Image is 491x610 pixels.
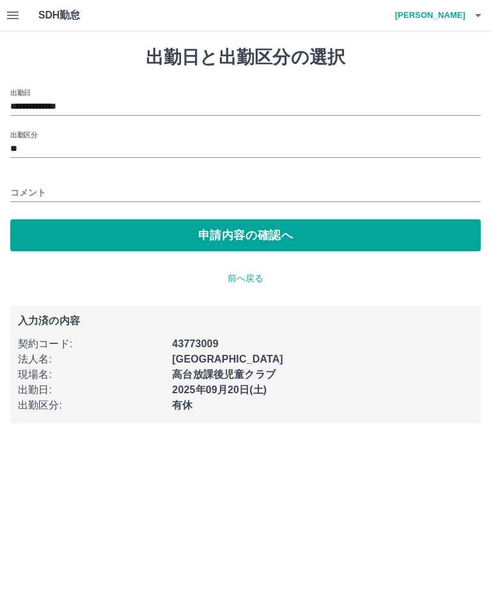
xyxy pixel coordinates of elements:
p: 出勤区分 : [18,398,164,413]
p: 前へ戻る [10,272,481,285]
p: 法人名 : [18,352,164,367]
p: 入力済の内容 [18,316,473,326]
button: 申請内容の確認へ [10,219,481,251]
p: 出勤日 : [18,382,164,398]
label: 出勤区分 [10,130,37,139]
b: 43773009 [172,338,218,349]
b: 有休 [172,400,192,411]
b: [GEOGRAPHIC_DATA] [172,354,283,364]
b: 2025年09月20日(土) [172,384,267,395]
label: 出勤日 [10,88,31,97]
p: 契約コード : [18,336,164,352]
b: 高台放課後児童クラブ [172,369,276,380]
p: 現場名 : [18,367,164,382]
h1: 出勤日と出勤区分の選択 [10,47,481,68]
